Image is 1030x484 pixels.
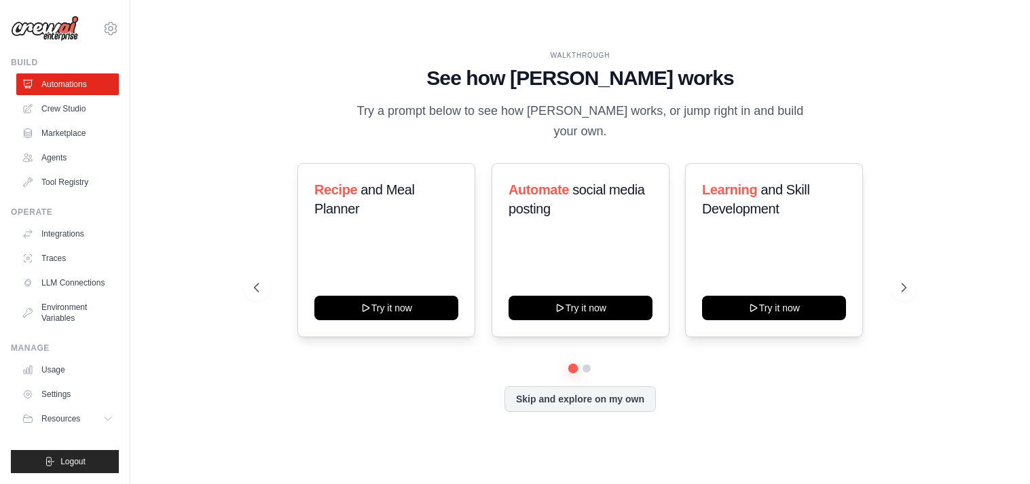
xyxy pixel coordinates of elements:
[352,101,808,141] p: Try a prompt below to see how [PERSON_NAME] works, or jump right in and build your own.
[11,343,119,353] div: Manage
[41,413,80,424] span: Resources
[60,456,86,467] span: Logout
[509,182,645,216] span: social media posting
[16,171,119,193] a: Tool Registry
[254,66,906,90] h1: See how [PERSON_NAME] works
[16,73,119,95] a: Automations
[702,182,757,197] span: Learning
[16,223,119,245] a: Integrations
[16,247,119,269] a: Traces
[16,122,119,144] a: Marketplace
[16,98,119,120] a: Crew Studio
[314,182,414,216] span: and Meal Planner
[16,147,119,169] a: Agents
[254,50,906,60] div: WALKTHROUGH
[16,272,119,294] a: LLM Connections
[11,450,119,473] button: Logout
[702,296,846,320] button: Try it now
[16,383,119,405] a: Settings
[16,296,119,329] a: Environment Variables
[11,57,119,68] div: Build
[314,182,357,197] span: Recipe
[314,296,458,320] button: Try it now
[504,386,656,412] button: Skip and explore on my own
[509,182,569,197] span: Automate
[702,182,809,216] span: and Skill Development
[11,207,119,218] div: Operate
[509,296,652,320] button: Try it now
[16,359,119,381] a: Usage
[11,16,79,41] img: Logo
[16,408,119,430] button: Resources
